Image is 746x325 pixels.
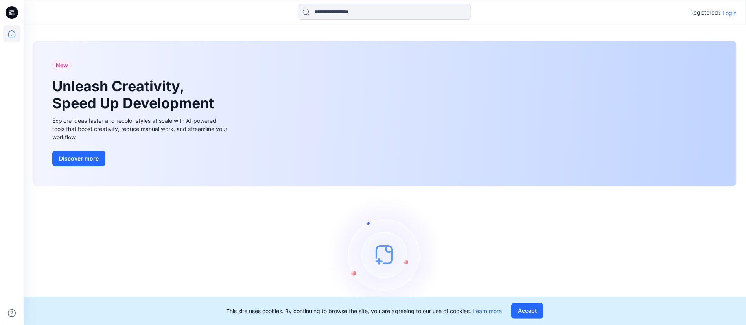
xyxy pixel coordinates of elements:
img: empty-state-image.svg [326,196,444,314]
button: Discover more [52,151,105,166]
button: Accept [511,303,543,319]
a: Learn more [473,308,502,314]
h1: Unleash Creativity, Speed Up Development [52,78,217,112]
p: Login [722,9,737,17]
p: This site uses cookies. By continuing to browse the site, you are agreeing to our use of cookies. [226,307,502,315]
span: New [56,61,68,70]
p: Registered? [690,8,721,17]
a: Discover more [52,151,229,166]
div: Explore ideas faster and recolor styles at scale with AI-powered tools that boost creativity, red... [52,116,229,141]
